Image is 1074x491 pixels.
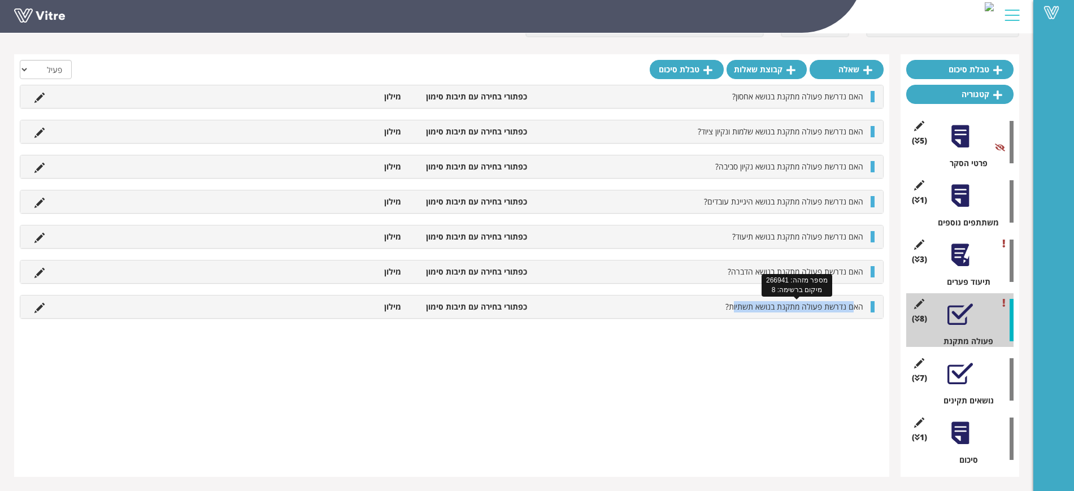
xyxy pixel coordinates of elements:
[281,91,407,102] li: מילון
[281,126,407,137] li: מילון
[281,266,407,277] li: מילון
[650,60,724,79] a: טבלת סיכום
[912,135,927,146] span: (5 )
[281,196,407,207] li: מילון
[725,301,863,312] span: האם נדרשת פעולה מתקנת בנושא תשתיות?
[915,158,1014,169] div: פרטי הסקר
[407,266,533,277] li: כפתורי בחירה עם תיבות סימון
[912,194,927,206] span: (1 )
[704,196,863,207] span: האם נדרשת פעולה מתקנת בנושא היגיינת עובדים?
[407,161,533,172] li: כפתורי בחירה עם תיבות סימון
[281,161,407,172] li: מילון
[912,254,927,265] span: (3 )
[281,301,407,312] li: מילון
[727,60,807,79] a: קבוצת שאלות
[915,454,1014,466] div: סיכום
[810,60,884,79] a: שאלה
[915,217,1014,228] div: משתתפים נוספים
[912,372,927,384] span: (7 )
[715,161,863,172] span: האם נדרשת פעולה מתקנת בנושא נקיון סביבה?
[281,231,407,242] li: מילון
[407,126,533,137] li: כפתורי בחירה עם תיבות סימון
[915,336,1014,347] div: פעולה מתקנת
[906,60,1014,79] a: טבלת סיכום
[906,85,1014,104] a: קטגוריה
[732,91,863,102] span: האם נדרשת פעולה מתקנת בנושא אחסון?
[985,2,994,11] img: af1731f1-fc1c-47dd-8edd-e51c8153d184.png
[732,231,863,242] span: האם נדרשת פעולה מתקנת בנושא תיעוד?
[912,313,927,324] span: (8 )
[912,432,927,443] span: (1 )
[915,395,1014,406] div: נושאים תקינים
[698,126,863,137] span: האם נדרשת פעולה מתקנת בנושא שלמות ונקיון ציוד?
[407,196,533,207] li: כפתורי בחירה עם תיבות סימון
[728,266,863,277] span: האם נדרשת פעולה מתקנת בנושא הדברה?
[407,231,533,242] li: כפתורי בחירה עם תיבות סימון
[762,274,832,297] div: מספר מזהה: 266941 מיקום ברשימה: 8
[407,301,533,312] li: כפתורי בחירה עם תיבות סימון
[915,276,1014,288] div: תיעוד פערים
[407,91,533,102] li: כפתורי בחירה עם תיבות סימון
